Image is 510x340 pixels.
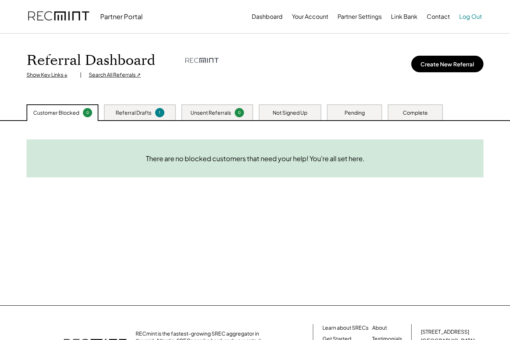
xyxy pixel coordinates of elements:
img: Screenshot%202025-09-19%20at%2012.29.34%E2%80%AFPM.png [181,55,221,66]
button: Link Bank [391,9,418,24]
div: Search All Referrals ↗ [89,71,141,79]
div: There are no blocked customers that need your help! You're all set here. [146,154,364,163]
a: About [372,324,387,332]
div: Unsent Referrals [191,109,231,117]
button: Your Account [292,9,328,24]
button: Dashboard [252,9,283,24]
div: [STREET_ADDRESS] [421,328,469,336]
div: | [80,71,81,79]
button: Partner Settings [338,9,382,24]
div: Show Key Links ↓ [27,71,73,79]
div: 0 [236,110,243,115]
div: Referral Drafts [116,109,151,117]
div: Partner Portal [100,12,143,21]
div: Not Signed Up [273,109,307,117]
div: Complete [403,109,428,117]
button: Create New Referral [411,56,483,72]
button: Contact [427,9,450,24]
div: 0 [84,110,91,115]
div: Customer Blocked [33,109,79,117]
img: recmint-logotype%403x.png [28,4,89,29]
div: 1 [156,110,163,115]
a: Learn about SRECs [322,324,368,332]
h1: Referral Dashboard [27,52,155,69]
div: Pending [345,109,365,117]
button: Log Out [459,9,482,24]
